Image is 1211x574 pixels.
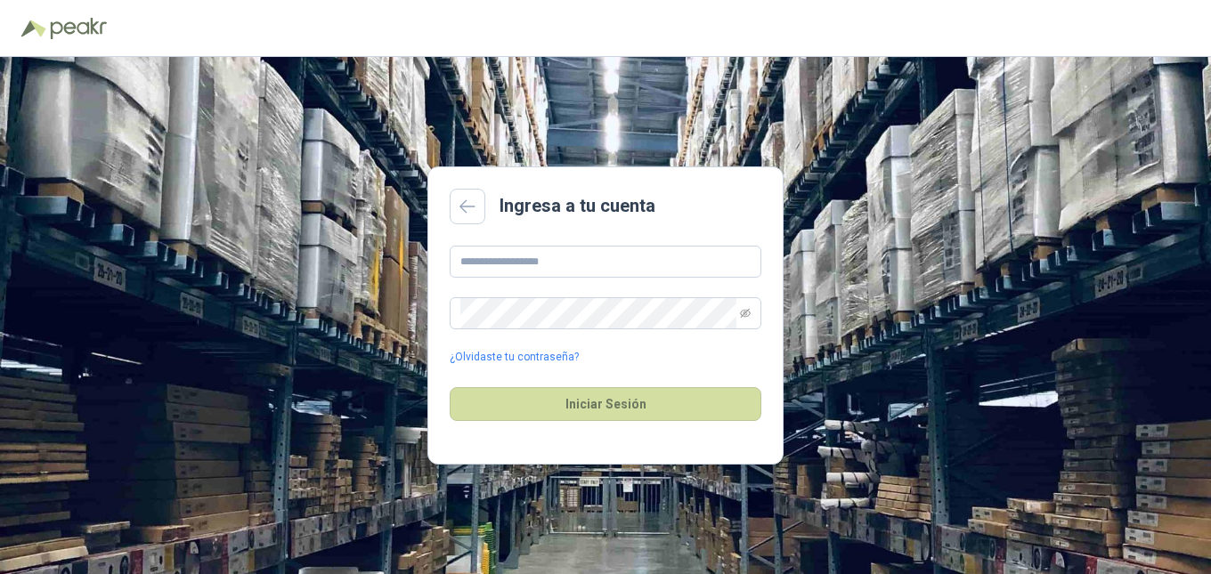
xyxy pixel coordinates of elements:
span: eye-invisible [740,308,751,319]
img: Logo [21,20,46,37]
h2: Ingresa a tu cuenta [500,192,655,220]
button: Iniciar Sesión [450,387,761,421]
a: ¿Olvidaste tu contraseña? [450,349,579,366]
img: Peakr [50,18,107,39]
